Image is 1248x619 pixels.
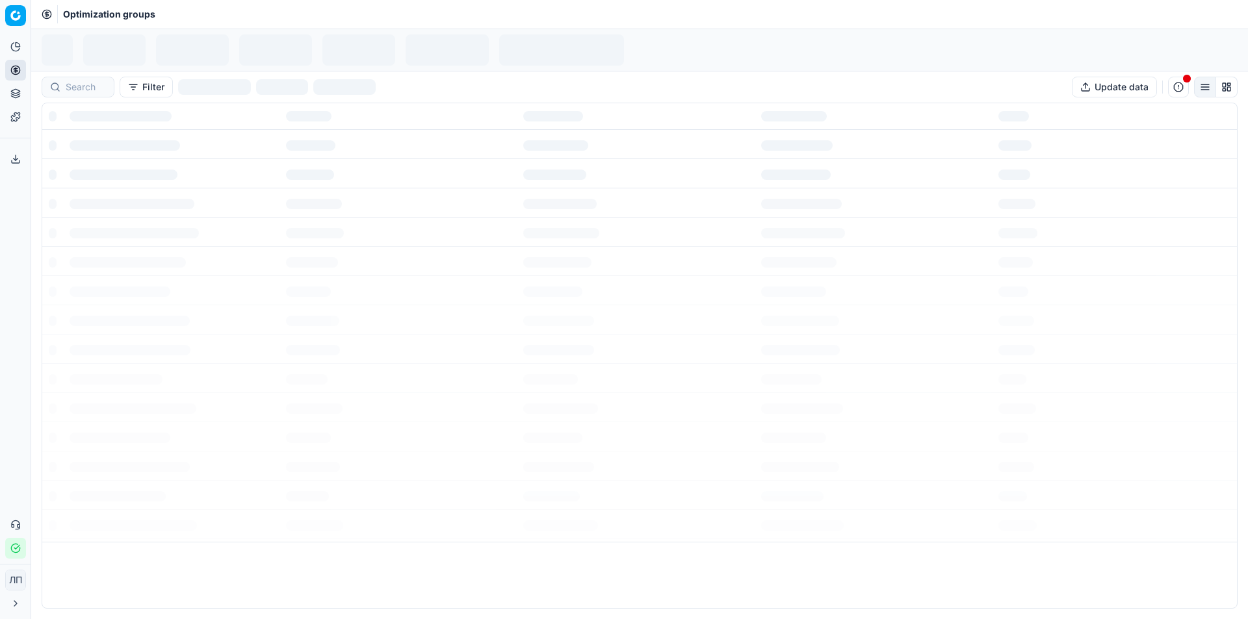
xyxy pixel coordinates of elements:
input: Search [66,81,106,94]
nav: breadcrumb [63,8,155,21]
button: ЛП [5,570,26,590]
span: Optimization groups [63,8,155,21]
button: Update data [1072,77,1157,97]
span: ЛП [6,570,25,590]
button: Filter [120,77,173,97]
